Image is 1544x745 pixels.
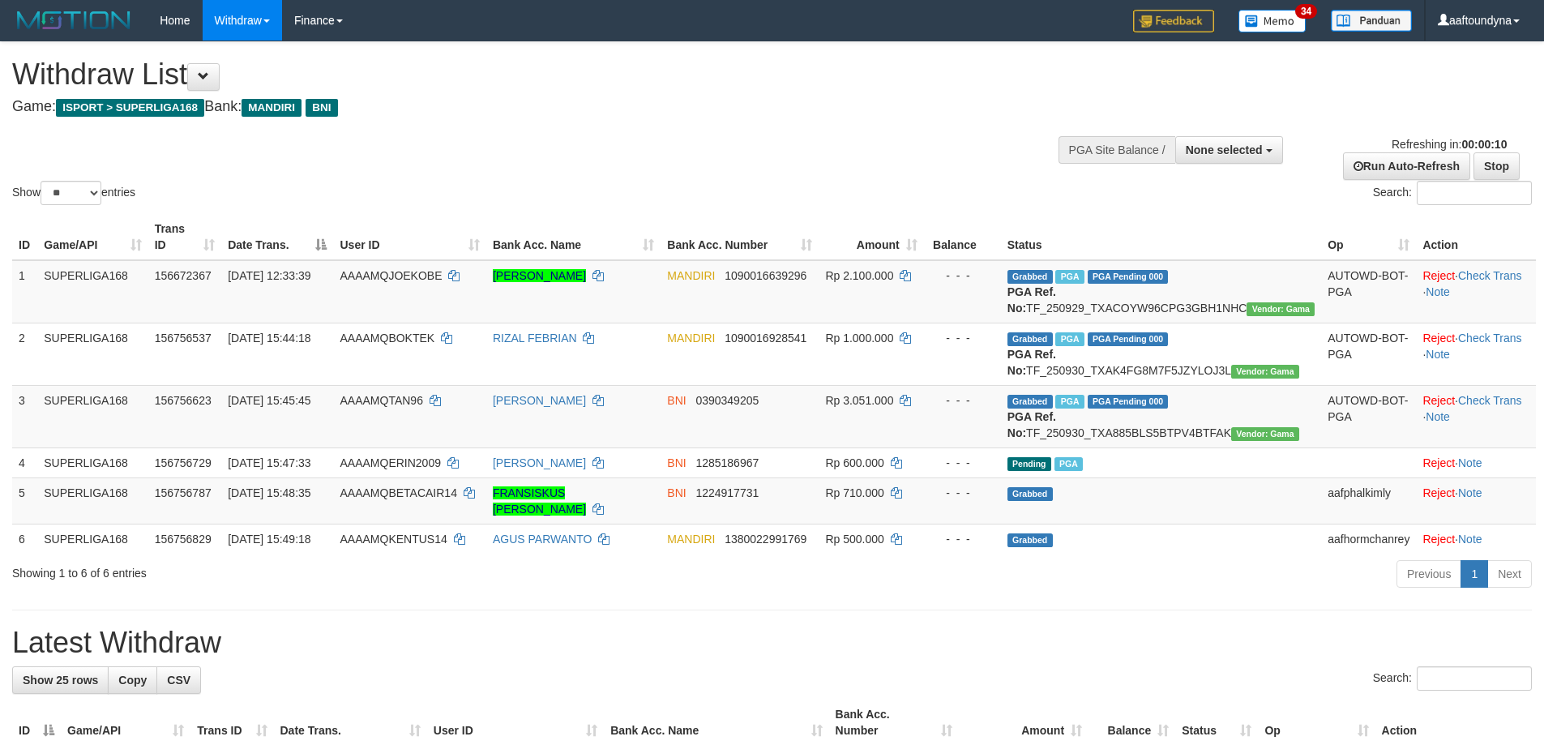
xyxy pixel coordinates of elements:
[228,269,310,282] span: [DATE] 12:33:39
[1247,302,1315,316] span: Vendor URL: https://trx31.1velocity.biz
[1422,332,1455,345] a: Reject
[493,394,586,407] a: [PERSON_NAME]
[1461,138,1507,151] strong: 00:00:10
[1422,269,1455,282] a: Reject
[1343,152,1470,180] a: Run Auto-Refresh
[37,323,148,385] td: SUPERLIGA168
[12,260,37,323] td: 1
[667,394,686,407] span: BNI
[1416,477,1536,524] td: ·
[1088,395,1169,409] span: PGA Pending
[1321,323,1416,385] td: AUTOWD-BOT-PGA
[242,99,302,117] span: MANDIRI
[1458,332,1522,345] a: Check Trans
[37,447,148,477] td: SUPERLIGA168
[819,214,923,260] th: Amount: activate to sort column ascending
[825,456,883,469] span: Rp 600.000
[1458,394,1522,407] a: Check Trans
[1007,395,1053,409] span: Grabbed
[306,99,337,117] span: BNI
[155,394,212,407] span: 156756623
[667,486,686,499] span: BNI
[486,214,661,260] th: Bank Acc. Name: activate to sort column ascending
[167,674,190,687] span: CSV
[228,456,310,469] span: [DATE] 15:47:33
[340,486,456,499] span: AAAAMQBETACAIR14
[1458,269,1522,282] a: Check Trans
[221,214,333,260] th: Date Trans.: activate to sort column descending
[1426,285,1450,298] a: Note
[1088,270,1169,284] span: PGA Pending
[1416,214,1536,260] th: Action
[725,332,806,345] span: Copy 1090016928541 to clipboard
[1055,270,1084,284] span: Marked by aafsengchandara
[12,99,1013,115] h4: Game: Bank:
[930,392,994,409] div: - - -
[340,332,434,345] span: AAAAMQBOKTEK
[12,385,37,447] td: 3
[1055,395,1084,409] span: Marked by aafsoycanthlai
[725,269,806,282] span: Copy 1090016639296 to clipboard
[825,394,893,407] span: Rp 3.051.000
[1461,560,1488,588] a: 1
[12,524,37,554] td: 6
[667,269,715,282] span: MANDIRI
[333,214,485,260] th: User ID: activate to sort column ascending
[1133,10,1214,32] img: Feedback.jpg
[825,332,893,345] span: Rp 1.000.000
[1458,486,1482,499] a: Note
[1416,323,1536,385] td: · ·
[695,486,759,499] span: Copy 1224917731 to clipboard
[695,394,759,407] span: Copy 0390349205 to clipboard
[12,181,135,205] label: Show entries
[1007,332,1053,346] span: Grabbed
[493,332,577,345] a: RIZAL FEBRIAN
[924,214,1001,260] th: Balance
[930,455,994,471] div: - - -
[1001,260,1321,323] td: TF_250929_TXACOYW96CPG3GBH1NHC
[12,58,1013,91] h1: Withdraw List
[493,456,586,469] a: [PERSON_NAME]
[661,214,819,260] th: Bank Acc. Number: activate to sort column ascending
[1175,136,1283,164] button: None selected
[37,477,148,524] td: SUPERLIGA168
[1055,332,1084,346] span: Marked by aafsengchandara
[1373,181,1532,205] label: Search:
[1392,138,1507,151] span: Refreshing in:
[12,627,1532,659] h1: Latest Withdraw
[493,486,586,516] a: FRANSISKUS [PERSON_NAME]
[340,269,442,282] span: AAAAMQJOEKOBE
[1001,323,1321,385] td: TF_250930_TXAK4FG8M7F5JZYLOJ3L
[37,385,148,447] td: SUPERLIGA168
[148,214,221,260] th: Trans ID: activate to sort column ascending
[725,533,806,546] span: Copy 1380022991769 to clipboard
[155,332,212,345] span: 156756537
[825,486,883,499] span: Rp 710.000
[228,533,310,546] span: [DATE] 15:49:18
[1295,4,1317,19] span: 34
[228,486,310,499] span: [DATE] 15:48:35
[118,674,147,687] span: Copy
[825,533,883,546] span: Rp 500.000
[695,456,759,469] span: Copy 1285186967 to clipboard
[1007,410,1056,439] b: PGA Ref. No:
[12,323,37,385] td: 2
[1422,456,1455,469] a: Reject
[1186,143,1263,156] span: None selected
[1473,152,1520,180] a: Stop
[1007,457,1051,471] span: Pending
[1007,270,1053,284] span: Grabbed
[1417,666,1532,691] input: Search:
[493,533,592,546] a: AGUS PARWANTO
[1458,456,1482,469] a: Note
[667,456,686,469] span: BNI
[228,394,310,407] span: [DATE] 15:45:45
[12,447,37,477] td: 4
[1321,214,1416,260] th: Op: activate to sort column ascending
[1422,486,1455,499] a: Reject
[1458,533,1482,546] a: Note
[1396,560,1461,588] a: Previous
[1417,181,1532,205] input: Search:
[1373,666,1532,691] label: Search:
[930,330,994,346] div: - - -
